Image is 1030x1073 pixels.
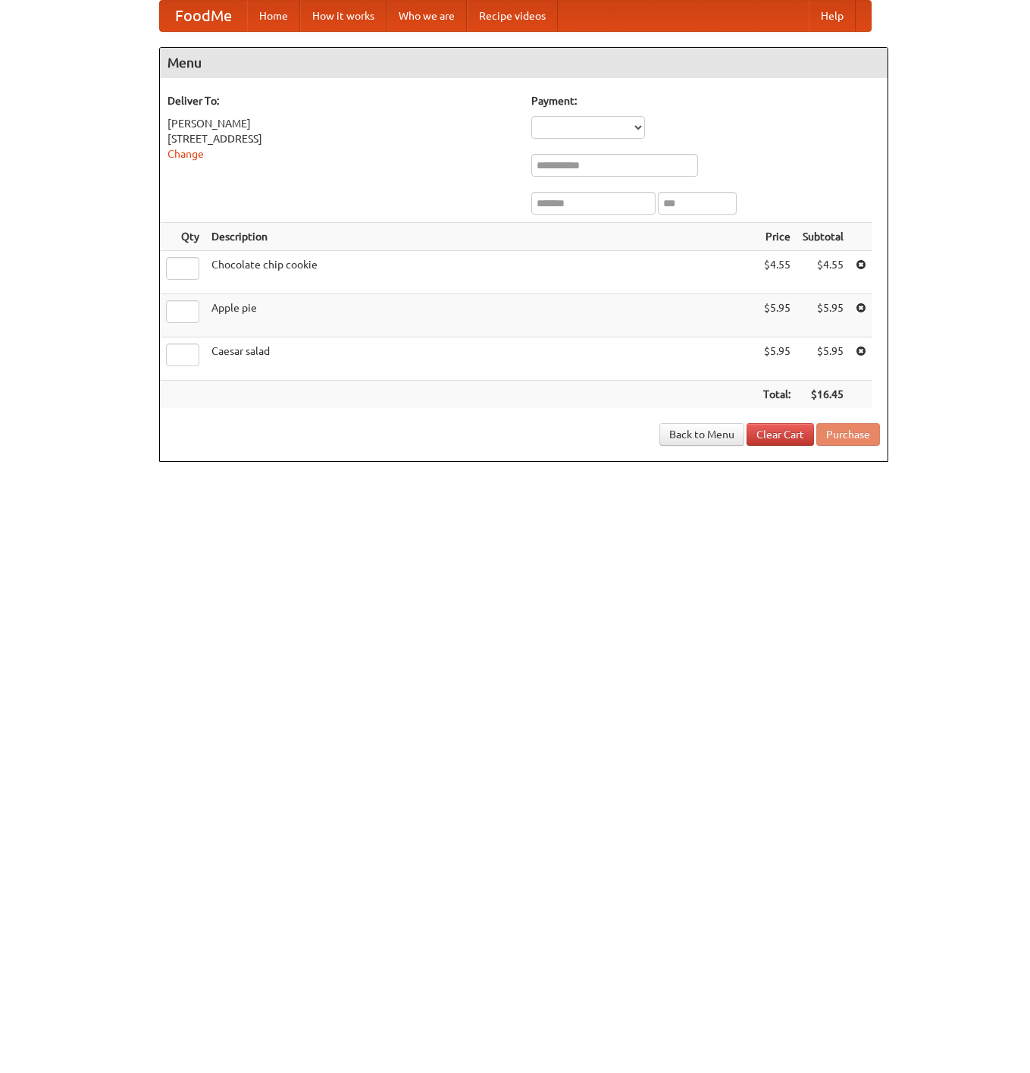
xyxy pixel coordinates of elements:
[205,251,757,294] td: Chocolate chip cookie
[531,93,880,108] h5: Payment:
[167,93,516,108] h5: Deliver To:
[757,251,797,294] td: $4.55
[167,116,516,131] div: [PERSON_NAME]
[757,337,797,381] td: $5.95
[160,48,888,78] h4: Menu
[797,294,850,337] td: $5.95
[167,131,516,146] div: [STREET_ADDRESS]
[247,1,300,31] a: Home
[205,223,757,251] th: Description
[797,337,850,381] td: $5.95
[387,1,467,31] a: Who we are
[757,294,797,337] td: $5.95
[205,337,757,381] td: Caesar salad
[300,1,387,31] a: How it works
[747,423,814,446] a: Clear Cart
[757,381,797,409] th: Total:
[797,381,850,409] th: $16.45
[167,148,204,160] a: Change
[467,1,558,31] a: Recipe videos
[757,223,797,251] th: Price
[205,294,757,337] td: Apple pie
[809,1,856,31] a: Help
[797,223,850,251] th: Subtotal
[659,423,744,446] a: Back to Menu
[797,251,850,294] td: $4.55
[816,423,880,446] button: Purchase
[160,1,247,31] a: FoodMe
[160,223,205,251] th: Qty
